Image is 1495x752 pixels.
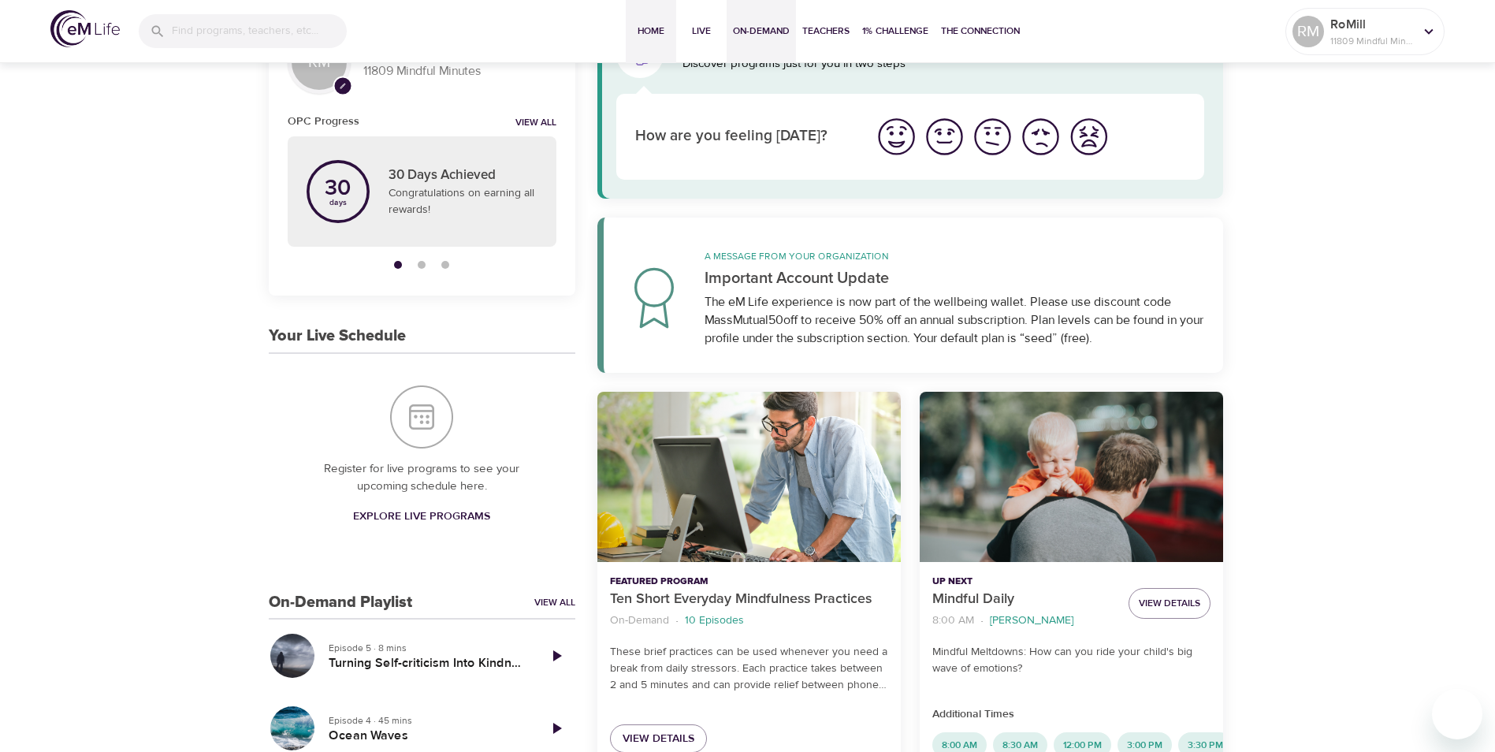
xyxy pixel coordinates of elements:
img: ok [971,115,1014,158]
p: Episode 5 · 8 mins [329,641,525,655]
p: Register for live programs to see your upcoming schedule here. [300,460,544,496]
a: Explore Live Programs [347,502,496,531]
h3: Your Live Schedule [269,327,406,345]
span: 8:00 AM [932,739,987,752]
p: A message from your organization [705,249,1205,263]
span: 8:30 AM [993,739,1047,752]
li: · [980,610,984,631]
span: View Details [623,729,694,749]
p: Mindful Meltdowns: How can you ride your child's big wave of emotions? [932,644,1211,677]
span: The Connection [941,23,1020,39]
p: days [325,199,351,206]
p: How are you feeling [DATE]? [635,125,853,148]
p: Episode 4 · 45 mins [329,713,525,728]
p: These brief practices can be used whenever you need a break from daily stressors. Each practice t... [610,644,888,694]
p: 11809 Mindful Minutes [1330,34,1414,48]
span: Home [632,23,670,39]
a: Play Episode [537,637,575,675]
button: Ten Short Everyday Mindfulness Practices [597,392,901,563]
a: View All [534,596,575,609]
nav: breadcrumb [932,610,1116,631]
p: Ten Short Everyday Mindfulness Practices [610,589,888,610]
p: 8:00 AM [932,612,974,629]
span: 3:00 PM [1118,739,1172,752]
img: good [923,115,966,158]
p: Featured Program [610,575,888,589]
li: · [675,610,679,631]
p: Discover programs just for you in two steps [682,55,1205,73]
button: I'm feeling ok [969,113,1017,161]
iframe: Button to launch messaging window [1432,689,1482,739]
img: Your Live Schedule [390,385,453,449]
button: Turning Self-criticism Into Kindness [269,632,316,679]
h5: Ocean Waves [329,728,525,744]
span: Explore Live Programs [353,507,490,527]
input: Find programs, teachers, etc... [172,14,347,48]
button: Ocean Waves [269,705,316,752]
span: View Details [1139,595,1200,612]
nav: breadcrumb [610,610,888,631]
p: 30 Days Achieved [389,166,537,186]
button: I'm feeling worst [1065,113,1113,161]
span: 3:30 PM [1178,739,1233,752]
span: 1% Challenge [862,23,928,39]
p: 10 Episodes [685,612,744,629]
p: Additional Times [932,706,1211,723]
button: View Details [1129,588,1211,619]
div: RM [1292,16,1324,47]
p: 11809 Mindful Minutes [363,62,556,80]
div: The eM Life experience is now part of the wellbeing wallet. Please use discount code MassMutual50... [705,293,1205,348]
button: I'm feeling great [872,113,920,161]
img: logo [50,10,120,47]
button: Mindful Daily [920,392,1223,563]
img: great [875,115,918,158]
span: On-Demand [733,23,790,39]
p: Mindful Daily [932,589,1116,610]
a: View all notifications [515,117,556,130]
button: I'm feeling bad [1017,113,1065,161]
span: 12:00 PM [1054,739,1111,752]
p: Congratulations on earning all rewards! [389,185,537,218]
h6: OPC Progress [288,113,359,130]
img: worst [1067,115,1110,158]
p: 30 [325,177,351,199]
span: Teachers [802,23,850,39]
button: I'm feeling good [920,113,969,161]
img: bad [1019,115,1062,158]
p: Important Account Update [705,266,1205,290]
p: Up Next [932,575,1116,589]
p: RoMill [1330,15,1414,34]
h3: On-Demand Playlist [269,594,412,612]
p: [PERSON_NAME] [990,612,1073,629]
span: Live [682,23,720,39]
a: Play Episode [537,709,575,747]
h5: Turning Self-criticism Into Kindness [329,655,525,672]
p: On-Demand [610,612,669,629]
